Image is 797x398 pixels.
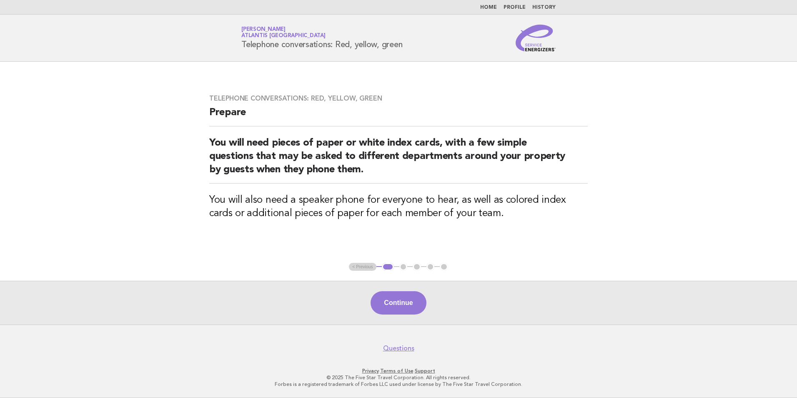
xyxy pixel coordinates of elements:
[371,291,426,315] button: Continue
[504,5,526,10] a: Profile
[532,5,556,10] a: History
[241,27,402,49] h1: Telephone conversations: Red, yellow, green
[143,374,654,381] p: © 2025 The Five Star Travel Corporation. All rights reserved.
[362,368,379,374] a: Privacy
[209,136,588,184] h2: You will need pieces of paper or white index cards, with a few simple questions that may be asked...
[209,194,588,220] h3: You will also need a speaker phone for everyone to hear, as well as colored index cards or additi...
[383,344,414,353] a: Questions
[480,5,497,10] a: Home
[241,33,326,39] span: Atlantis [GEOGRAPHIC_DATA]
[143,368,654,374] p: · ·
[209,94,588,103] h3: Telephone conversations: Red, yellow, green
[209,106,588,126] h2: Prepare
[241,27,326,38] a: [PERSON_NAME]Atlantis [GEOGRAPHIC_DATA]
[382,263,394,271] button: 1
[143,381,654,388] p: Forbes is a registered trademark of Forbes LLC used under license by The Five Star Travel Corpora...
[380,368,414,374] a: Terms of Use
[516,25,556,51] img: Service Energizers
[415,368,435,374] a: Support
